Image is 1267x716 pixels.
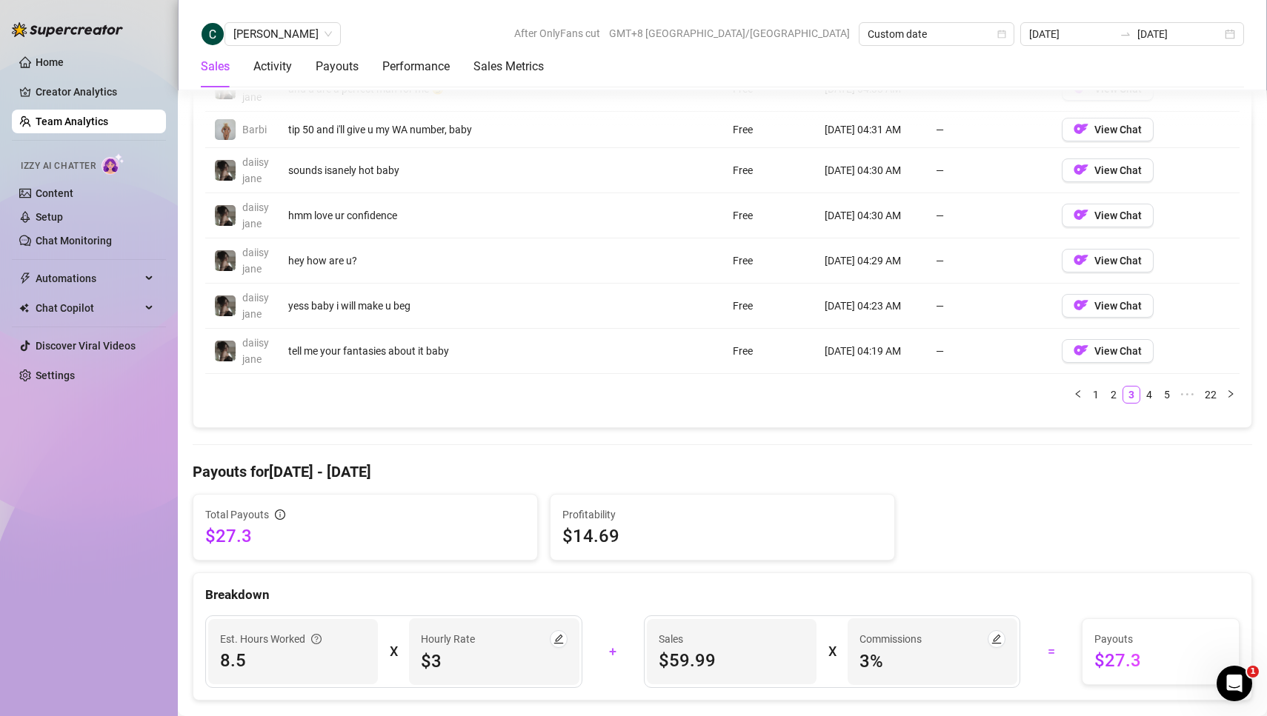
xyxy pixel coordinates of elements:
span: After OnlyFans cut [514,22,600,44]
a: OFView Chat [1062,167,1154,179]
td: [DATE] 04:19 AM [816,329,927,374]
span: edit [553,634,564,644]
div: hey how are u? [288,252,613,269]
td: Free [724,148,816,193]
span: 1 [1247,666,1259,677]
a: Settings [36,369,75,381]
span: daiisyjane [242,292,269,320]
img: Chat Copilot [19,303,29,313]
div: yess baby i will make u beg [288,298,613,314]
td: — [927,112,1053,148]
li: 2 [1105,386,1123,404]
div: Breakdown [205,585,1240,605]
div: Activity [253,58,292,76]
div: Sales Metrics [473,58,544,76]
span: View Chat [1094,255,1142,267]
td: Free [724,112,816,148]
span: $59.99 [659,649,805,672]
a: Home [36,56,64,68]
span: left [1074,389,1083,398]
span: edit [991,634,1002,644]
span: thunderbolt [19,272,31,284]
span: View Chat [1094,210,1142,221]
span: right [1226,389,1235,398]
span: $27.3 [1094,649,1227,672]
td: — [927,148,1053,193]
span: Profitability [562,506,616,523]
span: View Chat [1094,164,1142,176]
span: Automations [36,267,141,290]
h4: Payouts for [DATE] - [DATE] [193,461,1252,482]
a: Setup [36,211,63,223]
a: 3 [1123,387,1140,403]
span: Barbi [242,124,267,135]
article: Commissions [859,631,922,647]
span: 3 % [859,649,1005,673]
img: OF [1074,162,1088,177]
a: OFView Chat [1062,127,1154,138]
a: 1 [1088,387,1104,403]
a: 2 [1105,387,1122,403]
button: right [1222,386,1240,404]
span: GMT+8 [GEOGRAPHIC_DATA]/[GEOGRAPHIC_DATA] [609,22,850,44]
img: daiisyjane [215,160,236,181]
div: X [390,640,397,663]
img: daiisyjane [215,250,236,271]
li: Next 5 Pages [1176,386,1200,404]
li: 3 [1123,386,1140,404]
span: View Chat [1094,345,1142,357]
div: sounds isanely hot baby [288,162,613,178]
td: Free [724,193,816,238]
a: Creator Analytics [36,80,154,104]
button: OFView Chat [1062,158,1154,182]
a: Content [36,187,73,199]
a: 4 [1141,387,1157,403]
input: End date [1137,26,1222,42]
button: OFView Chat [1062,249,1154,272]
td: — [927,329,1053,374]
a: 5 [1159,387,1175,403]
td: [DATE] 04:31 AM [816,112,927,148]
span: info-circle [275,509,285,520]
img: daiisyjane [215,341,236,361]
div: tell me your fantasies about it baby [288,343,613,359]
span: Sales [659,631,805,647]
a: Discover Viral Videos [36,340,136,352]
img: Cecil Capuchino [202,23,224,45]
div: tip 50 and i'll give u my WA number, baby [288,121,613,138]
img: OF [1074,121,1088,136]
button: OFView Chat [1062,204,1154,227]
span: daiisyjane [242,156,269,184]
span: swap-right [1120,28,1131,40]
span: question-circle [311,631,322,647]
td: [DATE] 04:30 AM [816,148,927,193]
a: Team Analytics [36,116,108,127]
img: logo-BBDzfeDw.svg [12,22,123,37]
span: Custom date [868,23,1005,45]
a: OFView Chat [1062,258,1154,270]
button: OFView Chat [1062,339,1154,363]
img: daiisyjane [215,295,236,316]
iframe: Intercom live chat [1217,666,1252,701]
li: 22 [1200,386,1222,404]
button: left [1069,386,1087,404]
div: Sales [201,58,230,76]
a: OFView Chat [1062,348,1154,360]
a: OFView Chat [1062,86,1154,98]
a: OFView Chat [1062,303,1154,315]
img: OF [1074,298,1088,312]
img: daiisyjane [215,205,236,226]
article: Hourly Rate [421,631,475,647]
span: 8.5 [220,649,366,672]
td: Free [724,329,816,374]
span: Payouts [1094,631,1227,647]
span: daiisyjane [242,337,269,365]
input: Start date [1029,26,1114,42]
div: Est. Hours Worked [220,631,322,647]
img: OF [1074,252,1088,267]
li: 5 [1158,386,1176,404]
span: $27.3 [205,524,525,548]
span: ••• [1176,386,1200,404]
a: OFView Chat [1062,213,1154,224]
td: [DATE] 04:30 AM [816,193,927,238]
